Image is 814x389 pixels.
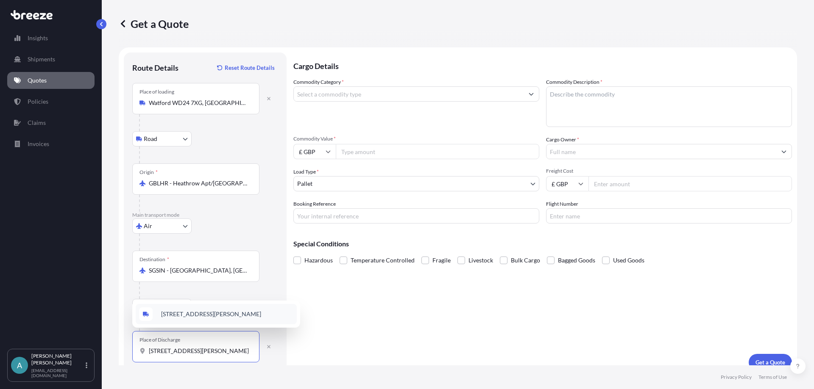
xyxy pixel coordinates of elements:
span: Pallet [297,179,312,188]
span: Livestock [468,254,493,267]
span: Temperature Controlled [351,254,415,267]
button: Show suggestions [524,86,539,102]
span: A [17,361,22,370]
p: Insights [28,34,48,42]
label: Commodity Description [546,78,602,86]
p: Reset Route Details [225,63,275,72]
label: Flight Number [546,200,578,208]
button: Select transport [132,218,192,234]
div: Place of Discharge [139,337,180,343]
label: Cargo Owner [546,135,579,144]
p: Get a Quote [755,358,785,367]
p: Quotes [28,76,47,85]
input: Destination [149,266,249,275]
p: [PERSON_NAME] [PERSON_NAME] [31,353,84,366]
input: Full name [546,144,776,159]
div: Show suggestions [132,301,300,328]
span: Bagged Goods [558,254,595,267]
span: Used Goods [613,254,644,267]
p: Privacy Policy [721,374,752,381]
span: Air [144,222,152,230]
p: Shipments [28,55,55,63]
input: Origin [149,179,249,188]
p: Policies [28,97,48,106]
p: [EMAIL_ADDRESS][DOMAIN_NAME] [31,368,84,378]
span: [STREET_ADDRESS][PERSON_NAME] [161,310,261,318]
p: Special Conditions [293,240,792,247]
label: Booking Reference [293,200,336,208]
input: Select a commodity type [294,86,524,102]
input: Enter amount [588,176,792,191]
input: Type amount [336,144,539,159]
p: Route Details [132,63,178,73]
input: Your internal reference [293,208,539,223]
p: Cargo Details [293,52,792,78]
span: Freight Cost [546,168,792,174]
span: Bulk Cargo [511,254,540,267]
div: Destination [139,256,169,263]
div: Place of loading [139,88,174,95]
button: Select transport [132,131,192,146]
p: Get a Quote [119,17,189,30]
label: Commodity Category [293,78,344,86]
p: Claims [28,119,46,127]
p: Terms of Use [758,374,787,381]
span: Road [144,135,157,143]
span: Hazardous [304,254,333,267]
button: Select transport [132,299,192,314]
span: Load Type [293,168,319,176]
p: Main transport mode [132,212,278,218]
div: Origin [139,169,158,176]
span: Fragile [432,254,451,267]
input: Enter name [546,208,792,223]
input: Place of Discharge [149,347,249,355]
button: Show suggestions [776,144,792,159]
p: Invoices [28,140,49,148]
input: Place of loading [149,99,249,107]
span: Commodity Value [293,135,539,142]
